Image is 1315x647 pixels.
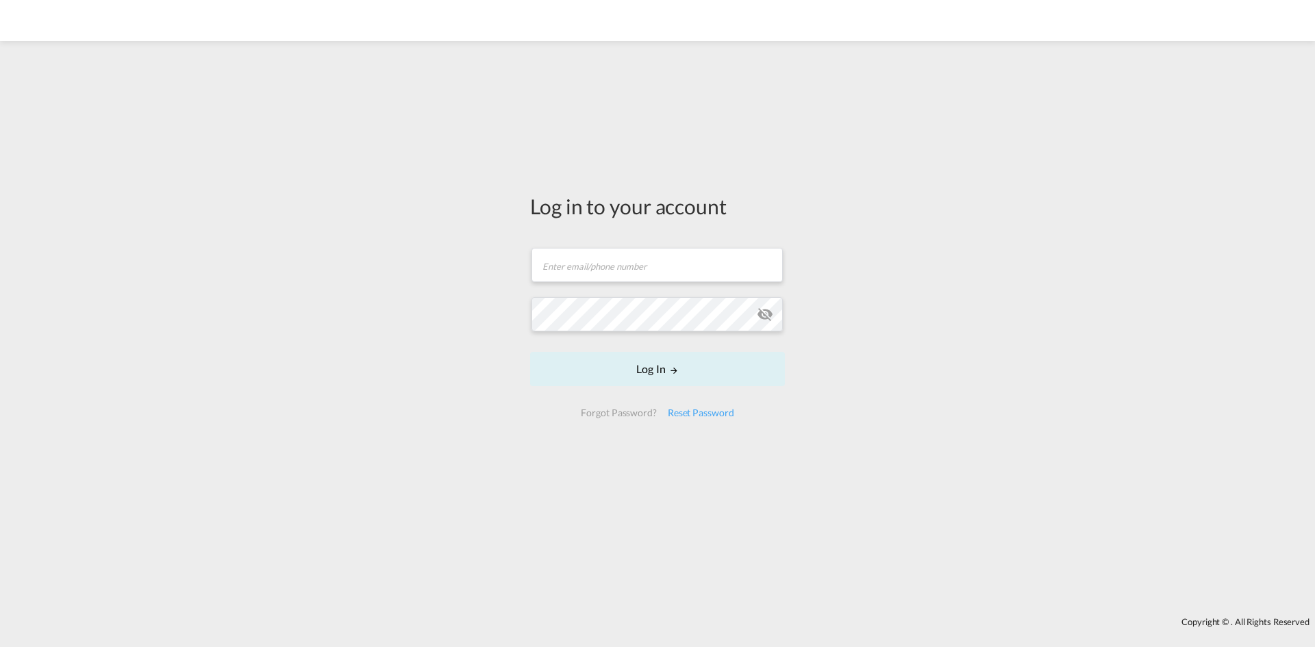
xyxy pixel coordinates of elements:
[530,192,785,220] div: Log in to your account
[531,248,783,282] input: Enter email/phone number
[757,306,773,322] md-icon: icon-eye-off
[662,401,740,425] div: Reset Password
[530,352,785,386] button: LOGIN
[575,401,662,425] div: Forgot Password?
